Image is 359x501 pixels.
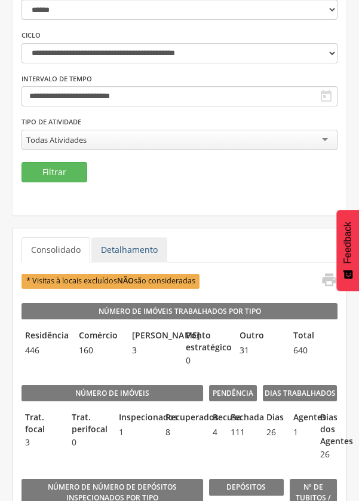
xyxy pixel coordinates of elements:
span: 640 [290,344,337,356]
a: Detalhamento [91,237,167,262]
button: Filtrar [22,162,87,182]
legend: Número de Imóveis Trabalhados por Tipo [22,303,337,320]
div: Todas Atividades [26,135,87,145]
i:  [319,89,333,103]
span: 1 [290,426,311,438]
legend: Residência [22,329,69,343]
span: 26 [263,426,284,438]
a:  [313,271,337,291]
span: 8 [162,426,202,438]
legend: Dias dos Agentes [316,411,337,447]
span: 111 [227,426,239,438]
span: 31 [236,344,284,356]
legend: Pendência [209,385,257,402]
legend: Número de imóveis [22,385,203,402]
span: * Visitas à locais excluídos são consideradas [22,274,200,289]
legend: Trat. focal [22,411,62,435]
b: NÃO [117,276,134,286]
label: Ciclo [22,30,41,40]
legend: Ponto estratégico [182,329,230,353]
span: 3 [22,436,62,448]
span: 26 [316,448,337,460]
legend: Trat. perifocal [68,411,109,435]
i:  [320,271,337,288]
span: 0 [68,436,109,448]
span: 3 [128,344,176,356]
legend: Dias [263,411,284,425]
span: 0 [182,355,230,366]
button: Feedback - Mostrar pesquisa [336,210,359,291]
legend: Dias Trabalhados [263,385,337,402]
span: 446 [22,344,69,356]
span: Feedback [342,222,353,264]
legend: Total [290,329,337,343]
legend: Agentes [290,411,311,425]
legend: Recusa [209,411,221,425]
span: 1 [115,426,156,438]
span: 4 [209,426,221,438]
span: 160 [75,344,123,356]
a: Consolidado [22,237,90,262]
legend: Inspecionados [115,411,156,425]
label: Tipo de Atividade [22,117,81,127]
label: Intervalo de Tempo [22,74,92,84]
legend: Depósitos [209,479,284,496]
legend: Outro [236,329,284,343]
legend: Fechada [227,411,239,425]
legend: Recuperados [162,411,202,425]
legend: Comércio [75,329,123,343]
legend: [PERSON_NAME] [128,329,176,343]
